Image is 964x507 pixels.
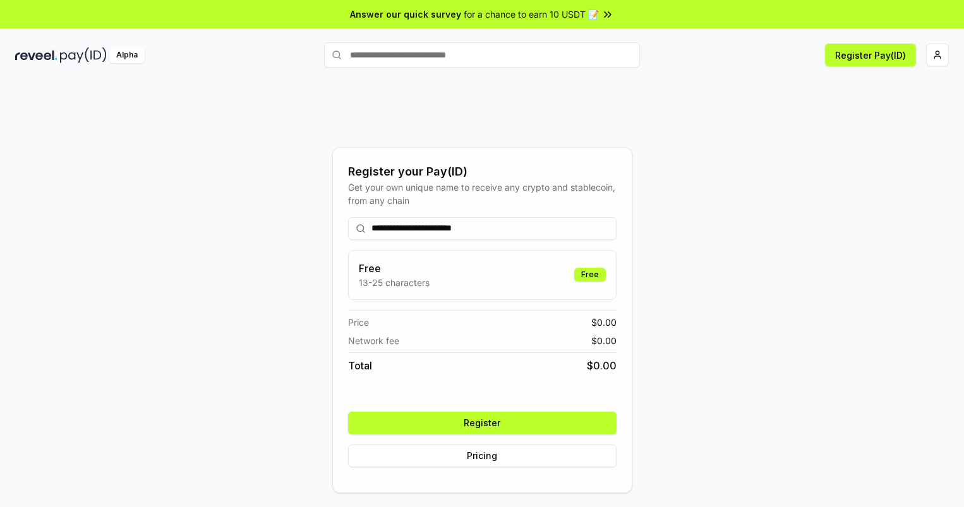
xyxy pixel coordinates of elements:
[359,276,430,289] p: 13-25 characters
[60,47,107,63] img: pay_id
[348,334,399,347] span: Network fee
[109,47,145,63] div: Alpha
[574,268,606,282] div: Free
[464,8,599,21] span: for a chance to earn 10 USDT 📝
[350,8,461,21] span: Answer our quick survey
[348,444,617,467] button: Pricing
[348,316,369,329] span: Price
[348,412,617,434] button: Register
[348,358,372,373] span: Total
[587,358,617,373] span: $ 0.00
[359,261,430,276] h3: Free
[348,181,617,207] div: Get your own unique name to receive any crypto and stablecoin, from any chain
[591,334,617,347] span: $ 0.00
[15,47,57,63] img: reveel_dark
[348,163,617,181] div: Register your Pay(ID)
[591,316,617,329] span: $ 0.00
[825,44,916,66] button: Register Pay(ID)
